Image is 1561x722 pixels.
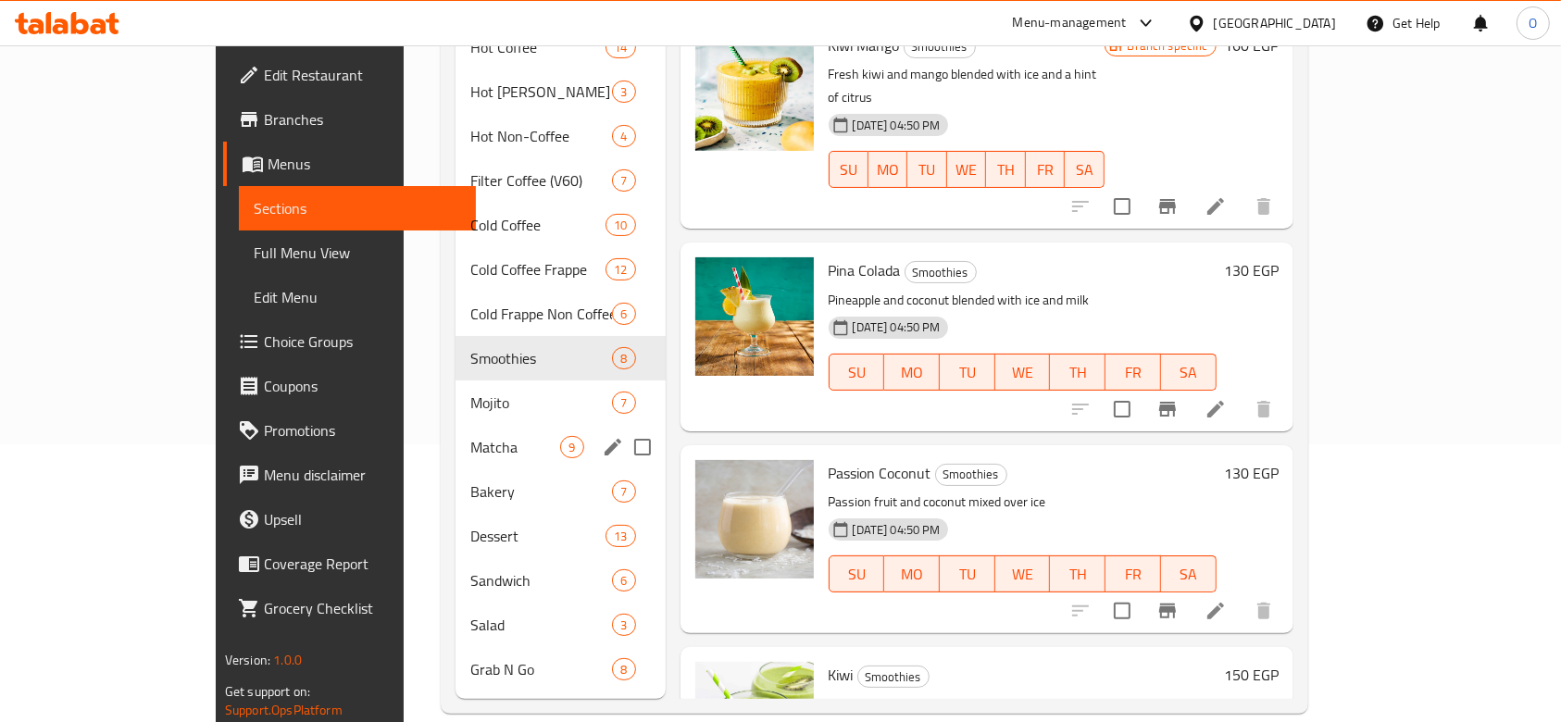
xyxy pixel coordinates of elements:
a: Edit menu item [1205,600,1227,622]
span: Get support on: [225,679,310,703]
span: Passion Coconut [829,459,931,487]
span: Filter Coffee (V60) [470,169,612,192]
div: Salad3 [456,603,665,647]
a: Choice Groups [223,319,477,364]
a: Coupons [223,364,477,408]
button: FR [1105,555,1161,592]
a: Grocery Checklist [223,586,477,630]
div: Sandwich6 [456,558,665,603]
div: Menu-management [1013,12,1127,34]
div: Smoothies [905,261,977,283]
button: edit [599,433,627,461]
div: Hot Katura Signutare [470,81,612,103]
button: SU [829,151,868,188]
span: 6 [613,572,634,590]
button: SA [1161,555,1217,592]
span: FR [1033,156,1057,183]
a: Edit Restaurant [223,53,477,97]
span: 13 [606,528,634,545]
div: items [612,169,635,192]
div: Smoothies [470,347,612,369]
div: items [612,480,635,503]
div: Matcha9edit [456,425,665,469]
a: Edit menu item [1205,398,1227,420]
a: Branches [223,97,477,142]
span: Grocery Checklist [264,597,462,619]
a: Sections [239,186,477,230]
span: WE [1003,561,1043,588]
button: delete [1242,589,1286,633]
a: Promotions [223,408,477,453]
button: SU [829,555,885,592]
a: Support.OpsPlatform [225,698,343,722]
span: TU [915,156,939,183]
a: Menu disclaimer [223,453,477,497]
div: Cold Frappe Non Coffee [470,303,612,325]
span: Smoothies [905,262,976,283]
div: Smoothies8 [456,336,665,380]
span: 1.0.0 [274,648,303,672]
span: Mojito [470,392,612,414]
button: TH [1050,354,1105,391]
div: Dessert [470,525,606,547]
p: Fresh kiwi and mango blended with ice and a hint of citrus [829,63,1105,109]
a: Edit Menu [239,275,477,319]
div: items [606,258,635,280]
div: items [612,658,635,680]
button: TU [907,151,946,188]
button: delete [1242,387,1286,431]
div: items [560,436,583,458]
span: 8 [613,661,634,678]
div: Cold Coffee Frappe [470,258,606,280]
div: Cold Coffee10 [456,203,665,247]
span: Coverage Report [264,553,462,575]
span: [DATE] 04:50 PM [845,318,948,336]
span: FR [1113,561,1154,588]
img: Pina Colada [695,257,814,376]
span: Smoothies [936,464,1006,485]
span: Hot Coffee [470,36,606,58]
p: Crushed kiwi over ice with a citrusy twist [829,693,1217,716]
span: TU [947,359,988,386]
div: Hot Non-Coffee4 [456,114,665,158]
img: Kiwi Mango [695,32,814,151]
span: 7 [613,172,634,190]
span: FR [1113,359,1154,386]
span: Choice Groups [264,330,462,353]
span: SU [837,359,878,386]
span: MO [876,156,900,183]
button: FR [1105,354,1161,391]
span: Smoothies [858,666,929,688]
div: Salad [470,614,612,636]
button: TH [1050,555,1105,592]
div: items [612,81,635,103]
button: FR [1026,151,1065,188]
a: Full Menu View [239,230,477,275]
span: 7 [613,483,634,501]
span: Matcha [470,436,560,458]
span: Select to update [1103,390,1142,429]
span: TU [947,561,988,588]
button: MO [884,354,940,391]
div: Grab N Go [470,658,612,680]
button: TU [940,555,995,592]
div: Dessert13 [456,514,665,558]
span: TH [1057,561,1098,588]
div: Hot Non-Coffee [470,125,612,147]
h6: 130 EGP [1224,460,1279,486]
button: WE [995,354,1051,391]
button: SA [1161,354,1217,391]
nav: Menu sections [456,18,665,699]
span: MO [892,359,932,386]
span: Sandwich [470,569,612,591]
div: Hot Coffee14 [456,25,665,69]
button: WE [947,151,986,188]
div: items [612,125,635,147]
div: items [606,214,635,236]
div: Cold Coffee [470,214,606,236]
button: MO [884,555,940,592]
span: 3 [613,83,634,101]
span: Smoothies [905,36,975,57]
